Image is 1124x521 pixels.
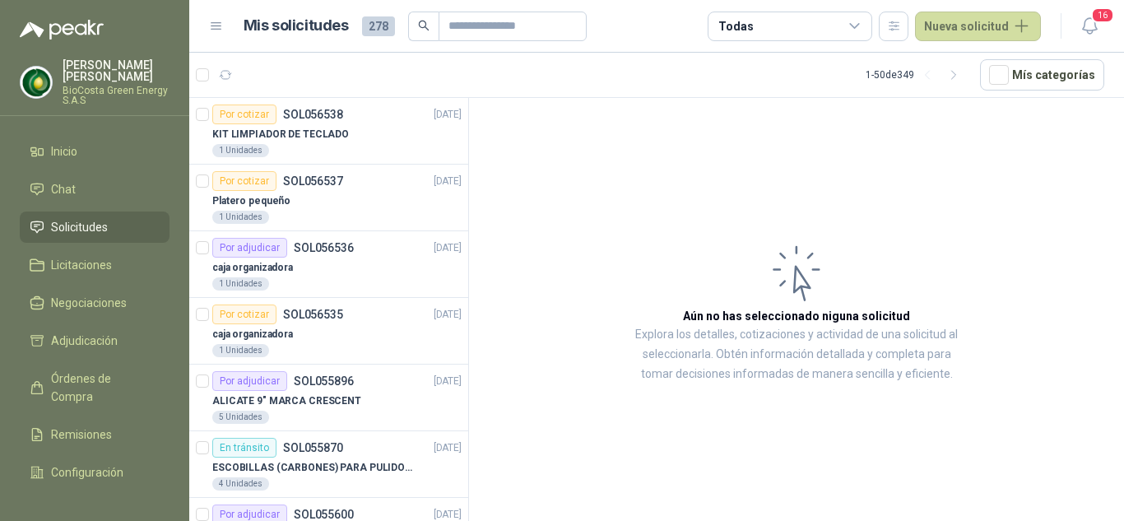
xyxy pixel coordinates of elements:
div: Por cotizar [212,105,276,124]
span: 278 [362,16,395,36]
a: Licitaciones [20,249,170,281]
span: Órdenes de Compra [51,370,154,406]
a: Adjudicación [20,325,170,356]
div: 1 Unidades [212,277,269,291]
p: SOL056535 [283,309,343,320]
p: [DATE] [434,440,462,456]
a: Remisiones [20,419,170,450]
span: Licitaciones [51,256,112,274]
a: Por adjudicarSOL055896[DATE] ALICATE 9" MARCA CRESCENT5 Unidades [189,365,468,431]
p: SOL055600 [294,509,354,520]
p: ALICATE 9" MARCA CRESCENT [212,393,361,409]
a: En tránsitoSOL055870[DATE] ESCOBILLAS (CARBONES) PARA PULIDORA DEWALT4 Unidades [189,431,468,498]
span: Adjudicación [51,332,118,350]
a: Inicio [20,136,170,167]
div: 1 Unidades [212,344,269,357]
div: 5 Unidades [212,411,269,424]
button: 16 [1075,12,1104,41]
span: Negociaciones [51,294,127,312]
h3: Aún no has seleccionado niguna solicitud [683,307,910,325]
p: BioCosta Green Energy S.A.S [63,86,170,105]
img: Logo peakr [20,20,104,40]
a: Por adjudicarSOL056536[DATE] caja organizadora1 Unidades [189,231,468,298]
a: Solicitudes [20,212,170,243]
span: 16 [1091,7,1114,23]
p: [DATE] [434,107,462,123]
p: Platero pequeño [212,193,290,209]
div: Todas [718,17,753,35]
p: SOL055870 [283,442,343,454]
a: Por cotizarSOL056538[DATE] KIT LIMPIADOR DE TECLADO1 Unidades [189,98,468,165]
span: Configuración [51,463,123,481]
img: Company Logo [21,67,52,98]
p: ESCOBILLAS (CARBONES) PARA PULIDORA DEWALT [212,460,417,476]
button: Mís categorías [980,59,1104,91]
p: KIT LIMPIADOR DE TECLADO [212,127,349,142]
div: 1 - 50 de 349 [866,62,967,88]
span: Chat [51,180,76,198]
p: [DATE] [434,174,462,189]
p: SOL056538 [283,109,343,120]
div: En tránsito [212,438,276,458]
div: 1 Unidades [212,144,269,157]
a: Por cotizarSOL056537[DATE] Platero pequeño1 Unidades [189,165,468,231]
a: Órdenes de Compra [20,363,170,412]
h1: Mis solicitudes [244,14,349,38]
div: 4 Unidades [212,477,269,491]
button: Nueva solicitud [915,12,1041,41]
div: 1 Unidades [212,211,269,224]
p: [DATE] [434,374,462,389]
span: Inicio [51,142,77,160]
p: [DATE] [434,307,462,323]
p: SOL055896 [294,375,354,387]
span: Remisiones [51,426,112,444]
a: Negociaciones [20,287,170,319]
div: Por cotizar [212,305,276,324]
p: [DATE] [434,240,462,256]
p: Explora los detalles, cotizaciones y actividad de una solicitud al seleccionarla. Obtén informaci... [634,325,959,384]
div: Por adjudicar [212,371,287,391]
p: [PERSON_NAME] [PERSON_NAME] [63,59,170,82]
a: Chat [20,174,170,205]
div: Por cotizar [212,171,276,191]
p: caja organizadora [212,260,293,276]
p: caja organizadora [212,327,293,342]
p: SOL056536 [294,242,354,254]
a: Por cotizarSOL056535[DATE] caja organizadora1 Unidades [189,298,468,365]
p: SOL056537 [283,175,343,187]
a: Configuración [20,457,170,488]
div: Por adjudicar [212,238,287,258]
span: Solicitudes [51,218,108,236]
span: search [418,20,430,31]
